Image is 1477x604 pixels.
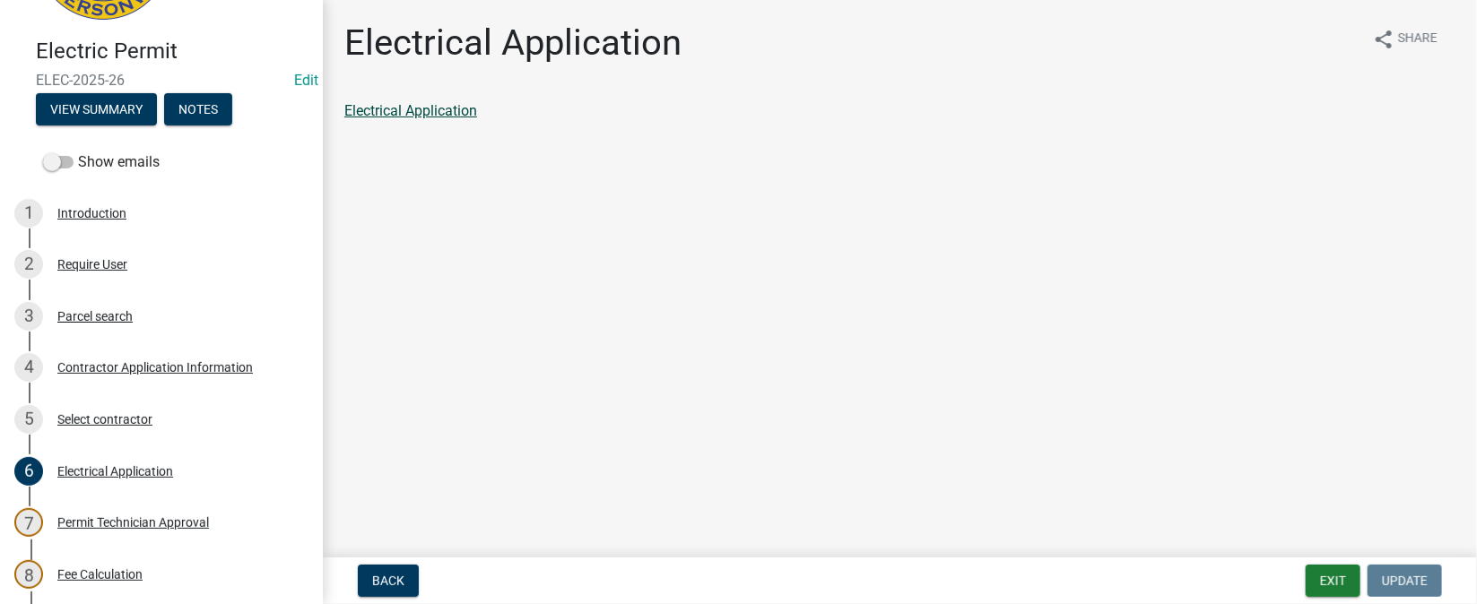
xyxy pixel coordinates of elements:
[164,93,232,125] button: Notes
[294,72,318,89] a: Edit
[43,151,160,173] label: Show emails
[1306,565,1360,597] button: Exit
[164,103,232,117] wm-modal-confirm: Notes
[36,103,157,117] wm-modal-confirm: Summary
[57,361,253,374] div: Contractor Application Information
[372,574,404,588] span: Back
[57,207,126,220] div: Introduction
[57,465,173,478] div: Electrical Application
[358,565,419,597] button: Back
[14,302,43,331] div: 3
[36,39,308,65] h4: Electric Permit
[14,353,43,382] div: 4
[57,413,152,426] div: Select contractor
[57,310,133,323] div: Parcel search
[1368,565,1442,597] button: Update
[57,568,143,581] div: Fee Calculation
[14,199,43,228] div: 1
[14,457,43,486] div: 6
[57,258,127,271] div: Require User
[1359,22,1452,56] button: shareShare
[294,72,318,89] wm-modal-confirm: Edit Application Number
[14,560,43,589] div: 8
[14,250,43,279] div: 2
[14,508,43,537] div: 7
[1398,29,1438,50] span: Share
[57,516,209,529] div: Permit Technician Approval
[14,405,43,434] div: 5
[344,22,682,65] h1: Electrical Application
[344,102,477,119] a: Electrical Application
[1382,574,1428,588] span: Update
[36,93,157,125] button: View Summary
[1373,29,1394,50] i: share
[36,72,287,89] span: ELEC-2025-26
